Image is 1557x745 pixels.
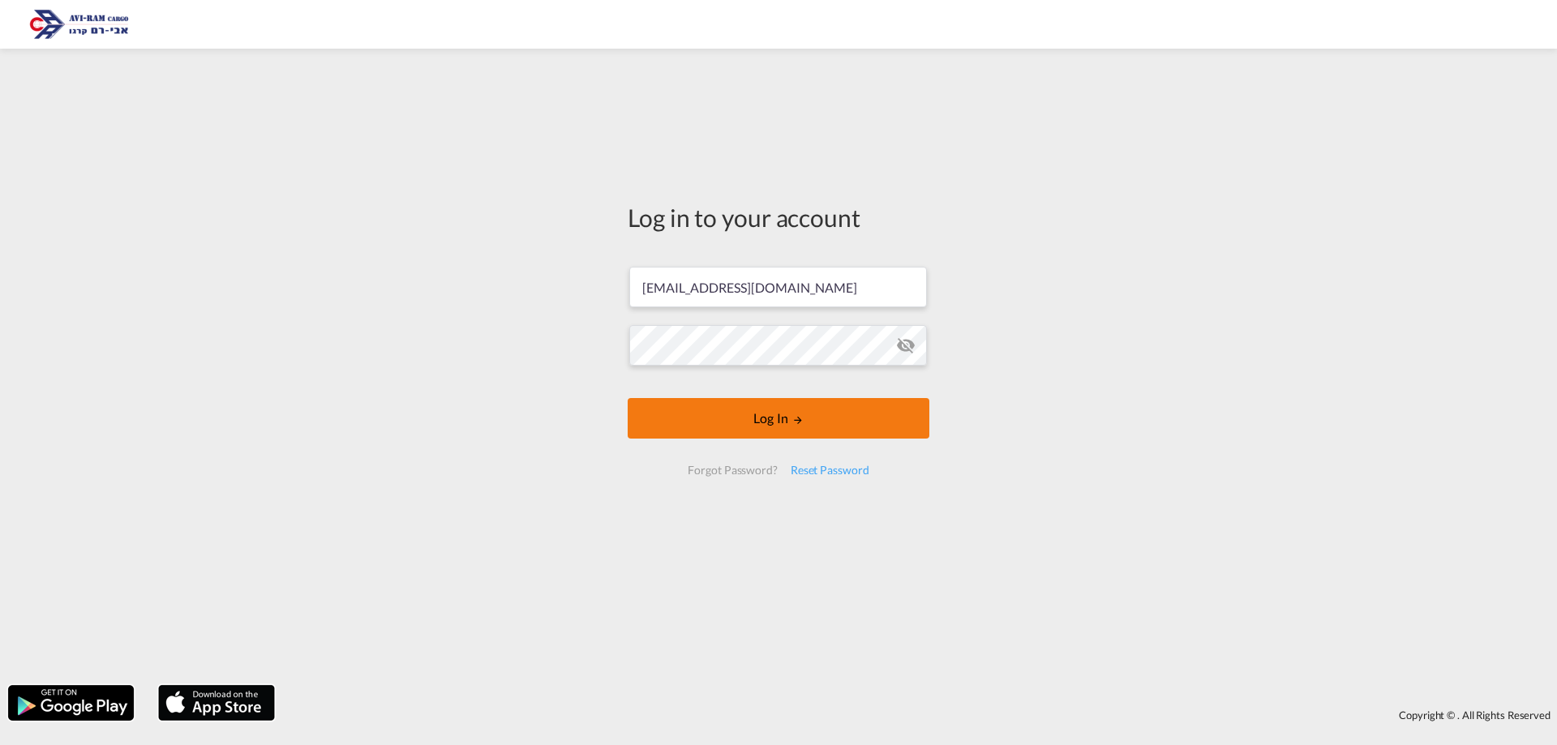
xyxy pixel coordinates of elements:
img: apple.png [157,683,277,722]
div: Forgot Password? [681,456,783,485]
img: 166978e0a5f911edb4280f3c7a976193.png [24,6,134,43]
div: Reset Password [784,456,876,485]
input: Enter email/phone number [629,267,927,307]
div: Copyright © . All Rights Reserved [283,701,1557,729]
img: google.png [6,683,135,722]
button: LOGIN [628,398,929,439]
div: Log in to your account [628,200,929,234]
md-icon: icon-eye-off [896,336,916,355]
